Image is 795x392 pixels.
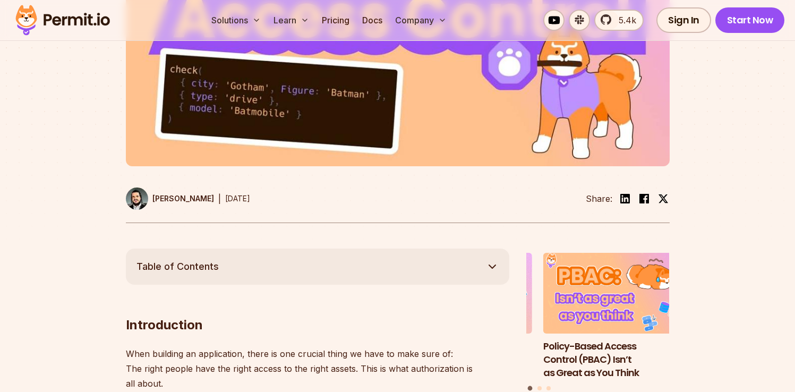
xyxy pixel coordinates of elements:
p: When building an application, there is one crucial thing we have to make sure of: The right peopl... [126,346,509,391]
span: Table of Contents [136,259,219,274]
a: [PERSON_NAME] [126,188,214,210]
li: 1 of 3 [543,253,687,379]
img: twitter [658,193,669,204]
p: [PERSON_NAME] [152,193,214,204]
span: 5.4k [612,14,636,27]
h3: Django Authorization: An Implementation Guide [389,340,532,367]
a: Policy-Based Access Control (PBAC) Isn’t as Great as You ThinkPolicy-Based Access Control (PBAC) ... [543,253,687,379]
div: | [218,192,221,205]
img: Policy-Based Access Control (PBAC) Isn’t as Great as You Think [543,253,687,334]
img: Gabriel L. Manor [126,188,148,210]
button: Company [391,10,451,31]
h3: Policy-Based Access Control (PBAC) Isn’t as Great as You Think [543,340,687,379]
button: Go to slide 2 [537,386,542,390]
button: Go to slide 1 [528,386,533,391]
li: Share: [586,192,612,205]
div: Posts [526,253,670,392]
img: Permit logo [11,2,115,38]
img: Django Authorization: An Implementation Guide [389,253,532,334]
a: Sign In [656,7,711,33]
button: Table of Contents [126,249,509,285]
button: Learn [269,10,313,31]
a: Start Now [715,7,785,33]
li: 3 of 3 [389,253,532,379]
time: [DATE] [225,194,250,203]
img: linkedin [619,192,631,205]
img: facebook [638,192,651,205]
a: Docs [358,10,387,31]
a: 5.4k [594,10,644,31]
button: Go to slide 3 [546,386,551,390]
strong: Introduction [126,317,203,333]
button: Solutions [207,10,265,31]
a: Pricing [318,10,354,31]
